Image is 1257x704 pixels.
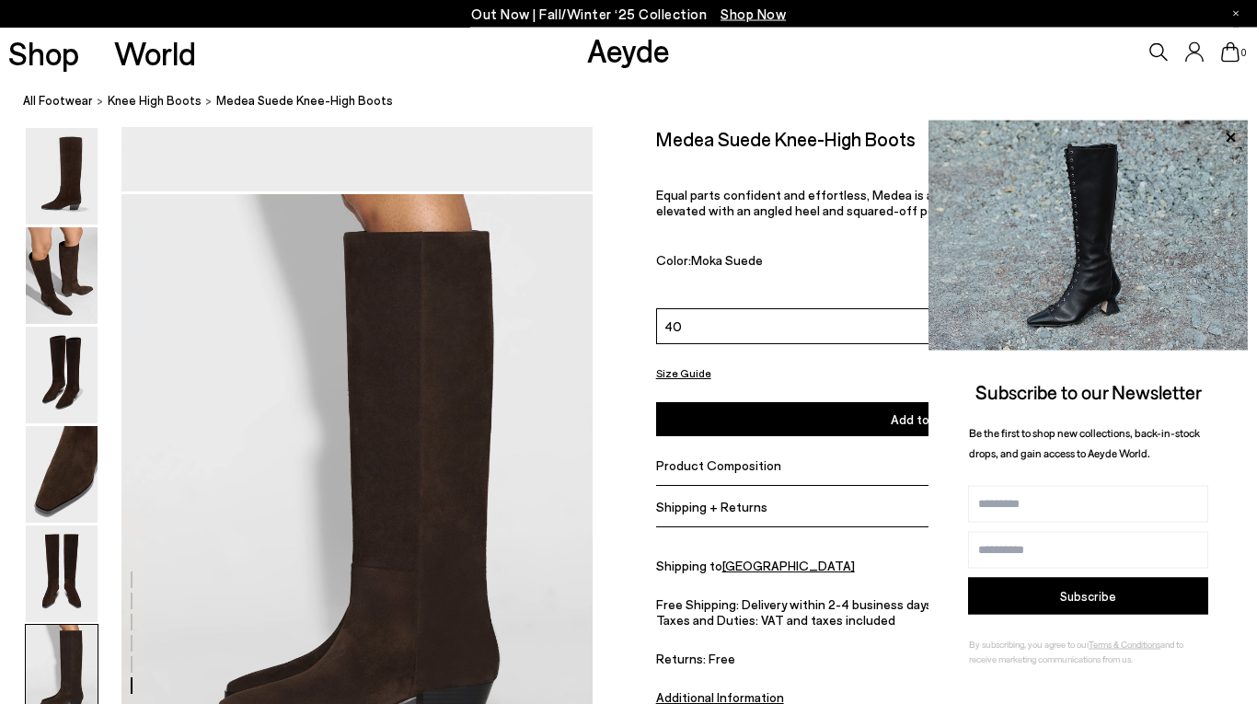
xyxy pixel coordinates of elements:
[1089,639,1160,650] a: Terms & Conditions
[656,458,781,474] span: Product Composition
[26,228,98,325] img: Medea Suede Knee-High Boots - Image 2
[108,92,202,111] a: knee high boots
[108,94,202,109] span: knee high boots
[8,37,79,69] a: Shop
[656,403,1194,437] button: Add to Cart
[26,129,98,225] img: Medea Suede Knee-High Boots - Image 1
[26,427,98,524] img: Medea Suede Knee-High Boots - Image 4
[656,652,1194,667] span: Returns: Free
[656,597,1194,667] div: Free Shipping: Delivery within 2-4 business days Taxes and Duties: VAT and taxes included
[656,253,1037,274] div: Color:
[216,92,393,111] span: Medea Suede Knee-High Boots
[26,328,98,424] img: Medea Suede Knee-High Boots - Image 3
[114,37,196,69] a: World
[969,426,1200,460] span: Be the first to shop new collections, back-in-stock drops, and gain access to Aeyde World.
[975,380,1202,403] span: Subscribe to our Newsletter
[587,30,670,69] a: Aeyde
[471,3,786,26] p: Out Now | Fall/Winter ‘25 Collection
[969,639,1089,650] span: By subscribing, you agree to our
[23,77,1257,128] nav: breadcrumb
[1240,48,1249,58] span: 0
[656,363,711,386] button: Size Guide
[721,6,786,22] span: Navigate to /collections/new-in
[722,559,855,574] a: [GEOGRAPHIC_DATA]
[928,121,1248,351] img: 2a6287a1333c9a56320fd6e7b3c4a9a9.jpg
[968,578,1208,615] button: Subscribe
[656,128,916,151] h2: Medea Suede Knee-High Boots
[1221,42,1240,63] a: 0
[26,526,98,623] img: Medea Suede Knee-High Boots - Image 5
[656,559,1194,574] div: Shipping to
[656,188,1194,219] p: Equal parts confident and effortless, Medea is a pull-on boot with an understated profile, elevat...
[656,500,767,515] span: Shipping + Returns
[664,317,682,337] span: 40
[691,253,763,269] span: Moka Suede
[891,412,959,428] span: Add to Cart
[23,92,93,111] a: All Footwear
